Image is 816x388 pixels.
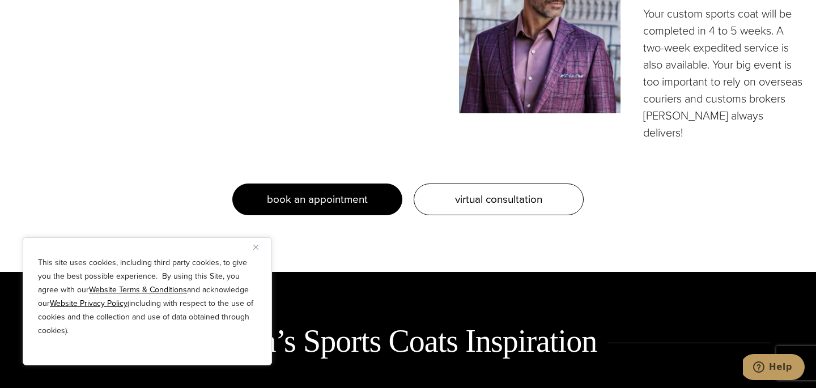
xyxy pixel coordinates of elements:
[50,297,127,309] a: Website Privacy Policy
[38,256,257,338] p: This site uses cookies, including third party cookies, to give you the best possible experience. ...
[253,245,258,250] img: Close
[643,5,805,141] p: Your custom sports coat will be completed in 4 to 5 weeks. A two-week expedited service is also a...
[455,191,542,207] span: virtual consultation
[209,321,607,361] h2: Men’s Sports Coats Inspiration
[253,240,267,254] button: Close
[267,191,368,207] span: book an appointment
[743,354,805,382] iframe: Opens a widget where you can chat to one of our agents
[414,184,584,215] a: virtual consultation
[232,184,402,215] a: book an appointment
[89,284,187,296] a: Website Terms & Conditions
